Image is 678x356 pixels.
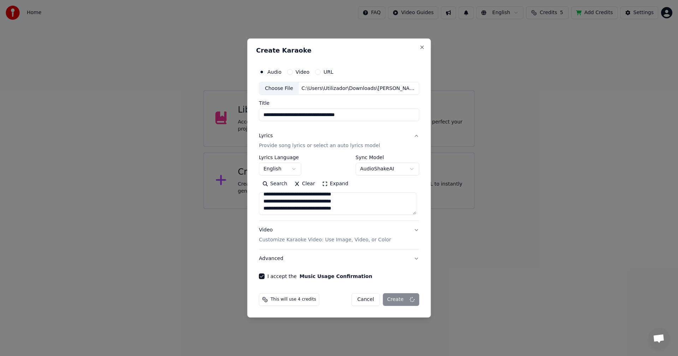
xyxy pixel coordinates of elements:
[259,155,419,221] div: LyricsProvide song lyrics or select an auto lyrics model
[267,70,281,74] label: Audio
[256,47,422,54] h2: Create Karaoke
[299,85,419,92] div: C:\Users\Utilizador\Downloads\[PERSON_NAME] Brothers - Revival - Proud [PERSON_NAME].mp3
[270,297,316,302] span: This will use 4 credits
[296,70,309,74] label: Video
[259,127,419,155] button: LyricsProvide song lyrics or select an auto lyrics model
[299,274,372,279] button: I accept the
[291,179,319,190] button: Clear
[259,236,391,243] p: Customize Karaoke Video: Use Image, Video, or Color
[259,179,291,190] button: Search
[259,227,391,244] div: Video
[259,221,419,249] button: VideoCustomize Karaoke Video: Use Image, Video, or Color
[259,133,273,140] div: Lyrics
[267,274,372,279] label: I accept the
[259,101,419,106] label: Title
[319,179,352,190] button: Expand
[259,249,419,268] button: Advanced
[259,82,299,95] div: Choose File
[351,293,380,306] button: Cancel
[323,70,333,74] label: URL
[356,155,419,160] label: Sync Model
[259,143,380,150] p: Provide song lyrics or select an auto lyrics model
[259,155,301,160] label: Lyrics Language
